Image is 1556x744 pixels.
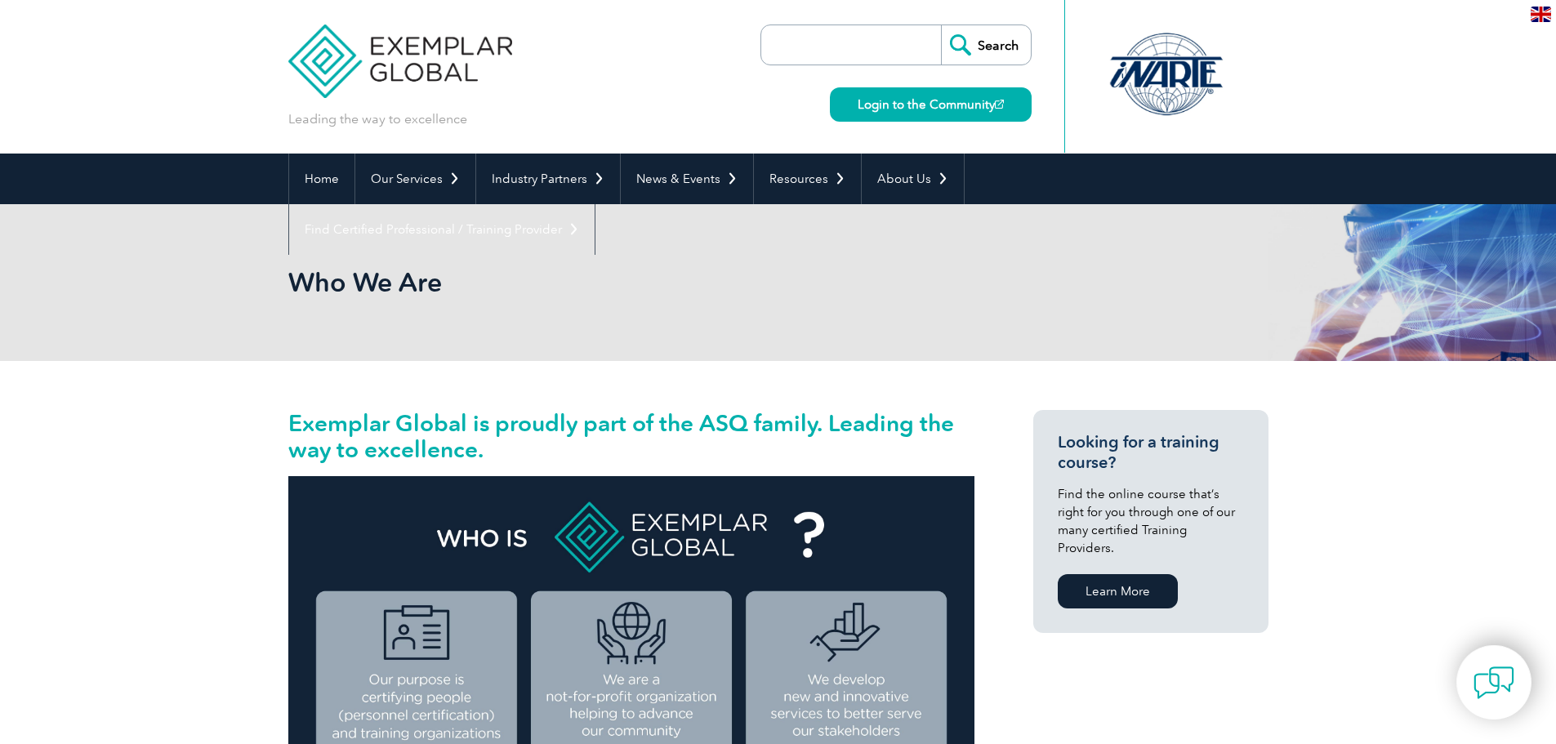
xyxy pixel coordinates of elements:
[995,100,1004,109] img: open_square.png
[1058,485,1244,557] p: Find the online course that’s right for you through one of our many certified Training Providers.
[830,87,1032,122] a: Login to the Community
[862,154,964,204] a: About Us
[1058,432,1244,473] h3: Looking for a training course?
[289,154,354,204] a: Home
[288,410,974,462] h2: Exemplar Global is proudly part of the ASQ family. Leading the way to excellence.
[1474,662,1514,703] img: contact-chat.png
[476,154,620,204] a: Industry Partners
[754,154,861,204] a: Resources
[941,25,1031,65] input: Search
[288,110,467,128] p: Leading the way to excellence
[621,154,753,204] a: News & Events
[355,154,475,204] a: Our Services
[289,204,595,255] a: Find Certified Professional / Training Provider
[288,270,974,296] h2: Who We Are
[1058,574,1178,608] a: Learn More
[1531,7,1551,22] img: en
